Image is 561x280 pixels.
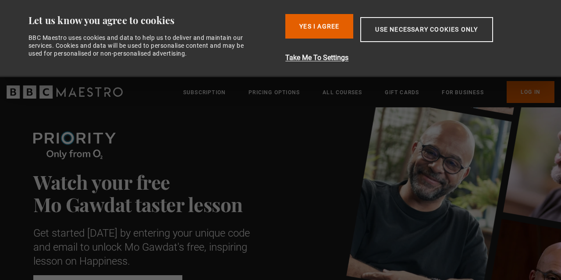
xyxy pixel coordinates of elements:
[385,88,419,97] a: Gift Cards
[323,88,362,97] a: All Courses
[360,17,493,42] button: Use necessary cookies only
[7,85,123,99] svg: BBC Maestro
[183,88,226,97] a: Subscription
[507,81,554,103] a: Log In
[249,88,300,97] a: Pricing Options
[33,170,257,216] h1: Watch your free Mo Gawdat taster lesson
[285,53,539,63] button: Take Me To Settings
[28,34,254,58] div: BBC Maestro uses cookies and data to help us to deliver and maintain our services. Cookies and da...
[28,14,279,27] div: Let us know you agree to cookies
[183,81,554,103] nav: Primary
[33,226,257,268] p: Get started [DATE] by entering your unique code and email to unlock Mo Gawdat's free, inspiring l...
[442,88,483,97] a: For business
[285,14,353,39] button: Yes I Agree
